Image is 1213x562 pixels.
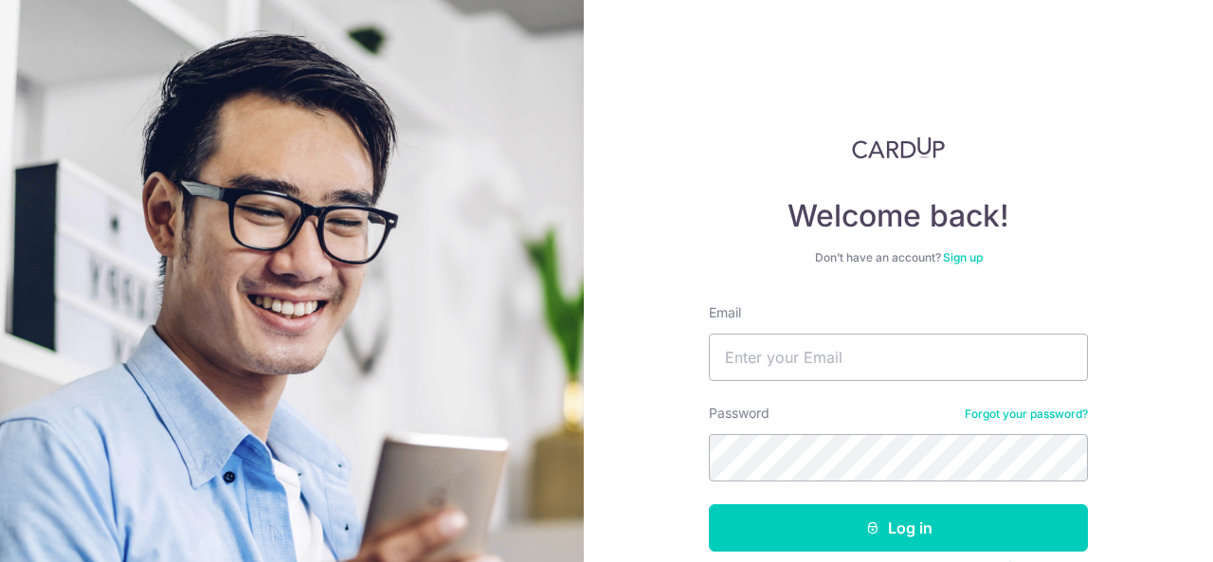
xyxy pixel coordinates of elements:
input: Enter your Email [709,334,1088,381]
button: Log in [709,504,1088,552]
h4: Welcome back! [709,197,1088,235]
a: Sign up [943,250,983,264]
a: Forgot your password? [965,407,1088,422]
label: Password [709,404,769,423]
img: CardUp Logo [852,136,945,159]
label: Email [709,303,741,322]
div: Don’t have an account? [709,250,1088,265]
